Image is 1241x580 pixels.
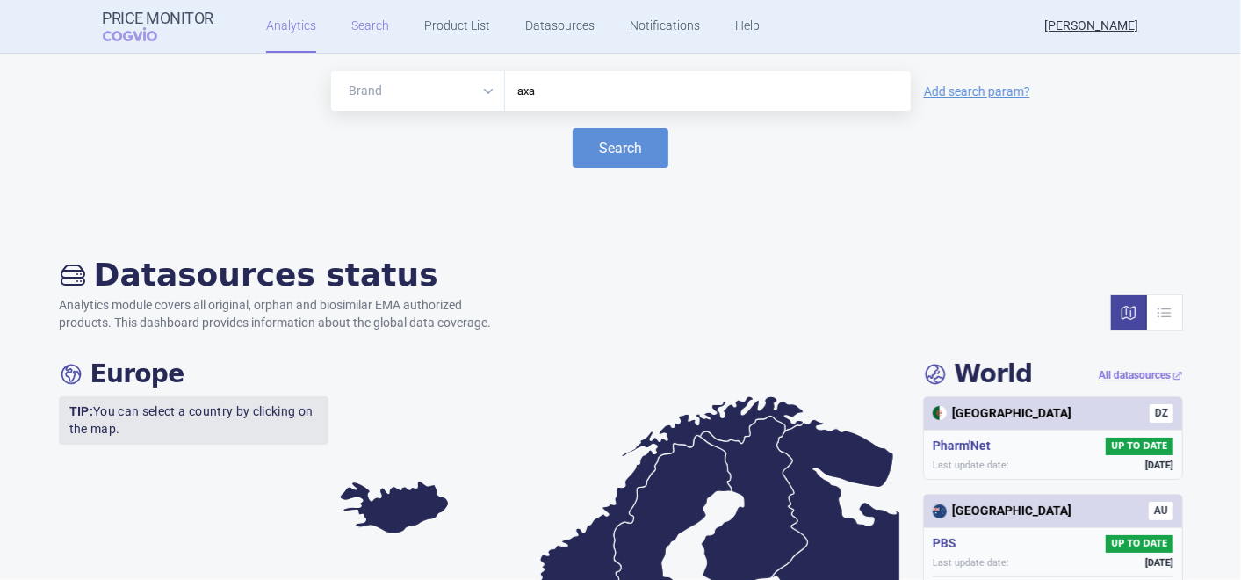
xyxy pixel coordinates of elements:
div: [GEOGRAPHIC_DATA] [933,405,1071,423]
button: Search [573,128,668,168]
div: [GEOGRAPHIC_DATA] [933,503,1071,520]
span: Last update date: [933,556,1009,569]
span: UP TO DATE [1106,438,1172,455]
span: AU [1149,502,1173,520]
span: DZ [1150,404,1173,423]
p: Analytics module covers all original, orphan and biosimilar EMA authorized products. This dashboa... [59,297,509,331]
h5: PBS [933,535,963,553]
span: [DATE] [1145,556,1173,569]
p: You can select a country by clicking on the map. [59,396,329,445]
img: Algeria [933,406,947,420]
a: All datasources [1099,368,1183,383]
strong: Price Monitor [103,10,214,27]
span: [DATE] [1145,459,1173,472]
h5: Pharm'Net [933,438,998,455]
h4: Europe [59,359,184,389]
h4: World [923,359,1033,389]
img: Australia [933,504,947,518]
span: COGVIO [103,27,182,41]
span: Last update date: [933,459,1009,472]
span: UP TO DATE [1106,535,1172,553]
strong: TIP: [69,404,93,418]
a: Price MonitorCOGVIO [103,10,214,43]
h2: Datasources status [59,256,509,294]
a: Add search param? [924,85,1030,98]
